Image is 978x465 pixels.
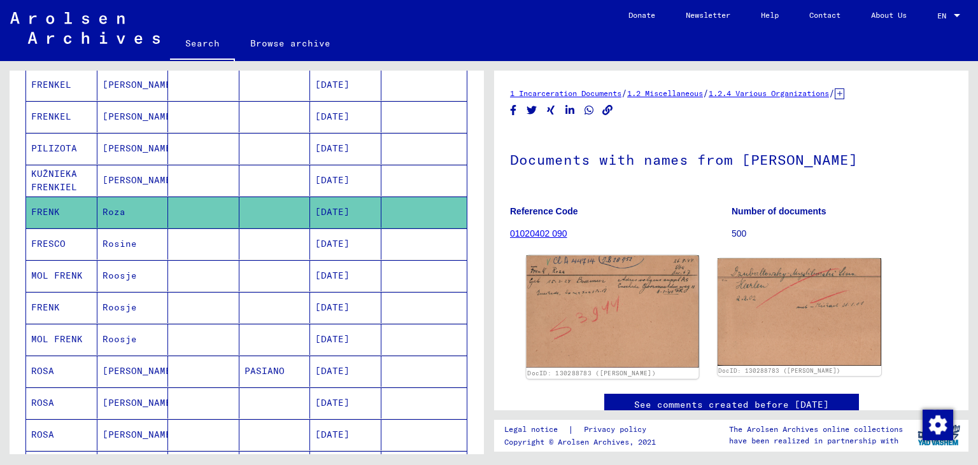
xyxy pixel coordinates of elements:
a: Browse archive [235,28,346,59]
button: Share on WhatsApp [583,102,596,118]
mat-cell: MOL FRENK [26,260,97,291]
div: Change consent [922,409,953,440]
mat-cell: [DATE] [310,387,381,419]
mat-cell: PILIZOTA [26,133,97,164]
button: Share on LinkedIn [563,102,577,118]
mat-cell: [DATE] [310,356,381,387]
mat-cell: Roosje [97,292,169,323]
mat-cell: [DATE] [310,197,381,228]
button: Copy link [601,102,614,118]
p: The Arolsen Archives online collections [729,424,903,435]
a: Privacy policy [574,423,662,436]
mat-cell: ROSA [26,419,97,450]
img: yv_logo.png [915,419,963,451]
p: Copyright © Arolsen Archives, 2021 [504,436,662,448]
mat-cell: [DATE] [310,101,381,132]
b: Number of documents [732,206,826,216]
mat-cell: [DATE] [310,69,381,101]
a: 1.2 Miscellaneous [627,88,703,98]
a: 01020402 090 [510,228,567,239]
mat-cell: Roza [97,197,169,228]
a: Search [170,28,235,61]
mat-cell: [DATE] [310,419,381,450]
mat-cell: [PERSON_NAME] [97,356,169,387]
mat-cell: [PERSON_NAME] [97,101,169,132]
mat-cell: FRENKEL [26,101,97,132]
b: Reference Code [510,206,578,216]
img: Arolsen_neg.svg [10,12,160,44]
mat-cell: PASIANO [239,356,311,387]
mat-cell: Roosje [97,324,169,355]
mat-cell: FRESCO [26,228,97,260]
mat-cell: [PERSON_NAME] [97,419,169,450]
a: DocID: 130288783 ([PERSON_NAME]) [718,367,840,374]
mat-cell: [DATE] [310,292,381,323]
button: Share on Facebook [507,102,520,118]
mat-cell: MOL FRENK [26,324,97,355]
p: 500 [732,227,953,240]
mat-cell: [PERSON_NAME] [97,133,169,164]
mat-cell: ROSA [26,387,97,419]
mat-cell: [PERSON_NAME] [97,387,169,419]
div: | [504,423,662,436]
a: See comments created before [DATE] [634,398,829,412]
mat-cell: FRENKEL [26,69,97,101]
mat-cell: [DATE] [310,228,381,260]
img: 001.jpg [527,256,698,368]
mat-cell: [DATE] [310,165,381,196]
h1: Documents with names from [PERSON_NAME] [510,130,953,186]
mat-cell: [DATE] [310,260,381,291]
mat-cell: Roosje [97,260,169,291]
mat-cell: FRENK [26,197,97,228]
span: EN [937,11,951,20]
mat-cell: [DATE] [310,324,381,355]
p: have been realized in partnership with [729,435,903,447]
img: Change consent [923,410,953,440]
mat-cell: [PERSON_NAME] [97,69,169,101]
span: / [703,87,709,99]
mat-cell: FRENK [26,292,97,323]
a: Legal notice [504,423,568,436]
mat-cell: [PERSON_NAME] [97,165,169,196]
img: 002.jpg [718,258,882,365]
a: 1.2.4 Various Organizations [709,88,829,98]
a: 1 Incarceration Documents [510,88,621,98]
mat-cell: [DATE] [310,133,381,164]
mat-cell: Rosine [97,228,169,260]
a: DocID: 130288783 ([PERSON_NAME]) [527,370,656,377]
button: Share on Xing [544,102,558,118]
span: / [621,87,627,99]
mat-cell: ROSA [26,356,97,387]
mat-cell: KUŽNIEKA FRENKIEL [26,165,97,196]
button: Share on Twitter [525,102,539,118]
span: / [829,87,835,99]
